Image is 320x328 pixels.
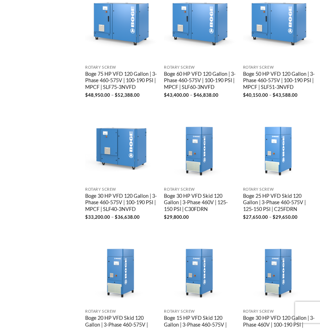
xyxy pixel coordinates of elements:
[164,187,236,192] p: Rotary Screw
[164,214,189,220] bdi: 29,800.00
[164,214,167,220] span: $
[243,214,246,220] span: $
[85,111,157,183] img: Boge 30 HP VFD 120 Gallon | 3-Phase 460-575V | 100-190 PSI | MPCF | SLF40-3NVFD
[115,214,140,220] bdi: 36,638.00
[85,187,157,192] p: Rotary Screw
[115,92,118,98] span: $
[164,193,236,214] a: Boge 30 HP VFD Skid 120 Gallon | 3-Phase 460V | 125-150 PSI | C30FDRN
[85,71,157,92] a: Boge 75 HP VFD 120 Gallon | 3-Phase 460-575V | 100-190 PSI | MPCF | SLF75-3NVFD
[85,92,88,98] span: $
[85,193,157,214] a: Boge 30 HP VFD 120 Gallon | 3-Phase 460-575V | 100-190 PSI | MPCF | SLF40-3NVFD
[164,309,236,314] p: Rotary Screw
[164,233,236,305] img: Boge 15 HP VFD Skid 120 Gallon | 3-Phase 460-575V | 125-150 PSI | C16FDRN
[85,214,88,220] span: $
[85,309,157,314] p: Rotary Screw
[243,71,315,92] a: Boge 50 HP VFD 120 Gallon | 3-Phase 460-575V | 100-190 PSI | MPCF | SLF51-3NVFD
[115,214,118,220] span: $
[193,92,196,98] span: $
[111,92,114,98] span: –
[85,65,157,70] p: Rotary Screw
[190,92,192,98] span: –
[164,65,236,70] p: Rotary Screw
[243,92,246,98] span: $
[243,193,315,214] a: Boge 25 HP VFD Skid 120 Gallon | 3-Phase 460-575V | 125-150 PSI | C25FDRN
[193,92,218,98] bdi: 46,838.00
[85,92,110,98] bdi: 48,950.00
[269,92,272,98] span: –
[111,214,114,220] span: –
[164,71,236,92] a: Boge 60 HP VFD 120 Gallon | 3-Phase 460-575V | 100-190 PSI | MPCF | SLF60-3NVFD
[243,65,315,70] p: Rotary Screw
[273,92,298,98] bdi: 43,588.00
[269,214,272,220] span: –
[243,187,315,192] p: Rotary Screw
[85,233,157,305] img: Boge 20 HP VFD Skid 120 Gallon | 3-Phase 460-575V | 125-150 PSI | C20FDRN
[164,92,167,98] span: $
[115,92,140,98] bdi: 52,388.00
[273,214,275,220] span: $
[273,92,275,98] span: $
[164,111,236,183] img: Boge 30 HP VFD Skid 120 Gallon | 3-Phase 460V | 125-150 PSI | C30FDRN
[243,233,315,305] img: Boge 30 HP VFD 120 Gallon | 3-Phase 460V | 100-190 PSI | C30FN
[243,309,315,314] p: Rotary Screw
[273,214,298,220] bdi: 29,650.00
[164,92,189,98] bdi: 43,400.00
[243,111,315,183] img: Boge 25 HP VFD Skid 120 Gallon | 3-Phase 460-575V | 125-150 PSI | C25FDRN
[243,214,268,220] bdi: 27,650.00
[85,214,110,220] bdi: 33,200.00
[243,92,268,98] bdi: 40,150.00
